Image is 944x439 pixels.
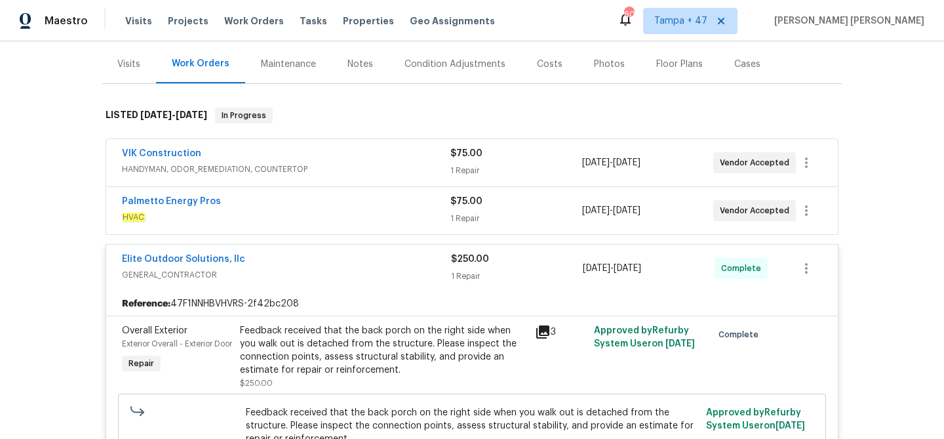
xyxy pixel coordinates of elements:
div: LISTED [DATE]-[DATE]In Progress [102,94,842,136]
span: [DATE] [613,206,640,215]
span: Geo Assignments [410,14,495,28]
div: 1 Repair [451,270,583,283]
span: Tasks [300,16,327,26]
span: - [583,262,641,275]
h6: LISTED [106,108,207,123]
span: [DATE] [776,421,805,430]
div: Feedback received that the back porch on the right side when you walk out is detached from the st... [240,324,527,377]
span: [DATE] [665,339,695,348]
span: Approved by Refurby System User on [594,326,695,348]
div: 47F1NNHBVHVRS-2f42bc208 [106,292,838,316]
span: Vendor Accepted [720,156,795,169]
span: $250.00 [240,379,273,387]
a: Elite Outdoor Solutions, llc [122,255,245,264]
span: Projects [168,14,208,28]
span: [DATE] [582,158,610,167]
div: 605 [624,8,633,21]
div: Cases [734,58,760,71]
span: GENERAL_CONTRACTOR [122,268,451,282]
span: Maestro [45,14,88,28]
span: [DATE] [176,110,207,119]
div: Costs [537,58,562,71]
span: $75.00 [450,149,482,158]
div: 3 [535,324,586,340]
a: VIK Construction [122,149,201,158]
span: - [582,156,640,169]
div: Maintenance [261,58,316,71]
span: In Progress [216,109,271,122]
span: Repair [123,357,159,370]
span: Tampa + 47 [654,14,707,28]
span: $75.00 [450,197,482,206]
div: Photos [594,58,625,71]
span: [PERSON_NAME] [PERSON_NAME] [769,14,924,28]
div: Floor Plans [656,58,703,71]
span: [DATE] [140,110,172,119]
a: Palmetto Energy Pros [122,197,221,206]
span: Approved by Refurby System User on [706,408,805,430]
div: Visits [117,58,140,71]
div: 1 Repair [450,164,581,177]
span: Work Orders [224,14,284,28]
span: [DATE] [583,264,610,273]
span: Complete [718,328,764,341]
em: HVAC [122,213,145,222]
span: Complete [721,262,766,275]
span: Vendor Accepted [720,204,795,217]
span: Visits [125,14,152,28]
span: [DATE] [582,206,610,215]
span: Exterior Overall - Exterior Door [122,340,232,348]
span: [DATE] [613,158,640,167]
div: Condition Adjustments [404,58,505,71]
span: Overall Exterior [122,326,187,335]
span: $250.00 [451,255,489,264]
div: 1 Repair [450,212,581,225]
span: HANDYMAN, ODOR_REMEDIATION, COUNTERTOP [122,163,450,176]
span: [DATE] [614,264,641,273]
span: - [140,110,207,119]
b: Reference: [122,297,170,310]
div: Notes [347,58,373,71]
span: - [582,204,640,217]
div: Work Orders [172,57,229,70]
span: Properties [343,14,394,28]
